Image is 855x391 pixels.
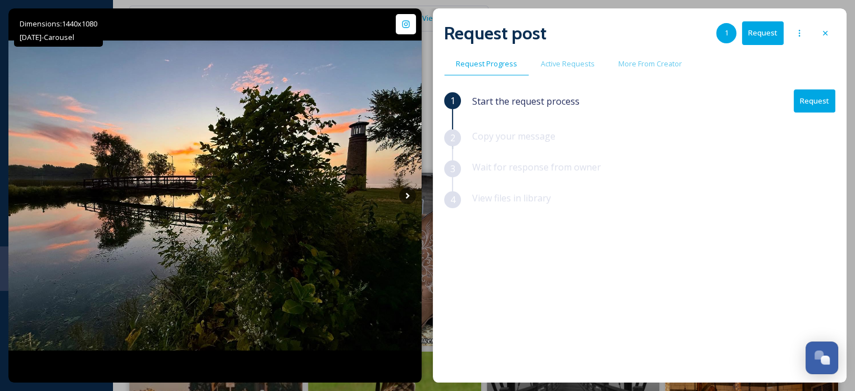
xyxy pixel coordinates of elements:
[450,94,455,107] span: 1
[541,59,595,69] span: Active Requests
[472,95,580,108] span: Start the request process
[456,59,517,69] span: Request Progress
[450,131,455,145] span: 2
[444,20,546,47] h2: Request post
[472,130,555,142] span: Copy your message
[472,161,601,173] span: Wait for response from owner
[742,21,784,44] button: Request
[450,162,455,176] span: 3
[20,32,74,42] span: [DATE] - Carousel
[450,193,455,206] span: 4
[8,41,422,350] img: I’m behind from today’s adventures so here’s 5 pics from this morning’s sunrise and 5 pics from t...
[472,192,551,204] span: View files in library
[725,28,729,38] span: 1
[618,59,682,69] span: More From Creator
[806,341,838,374] button: Open Chat
[20,19,97,29] span: Dimensions: 1440 x 1080
[794,89,835,113] button: Request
